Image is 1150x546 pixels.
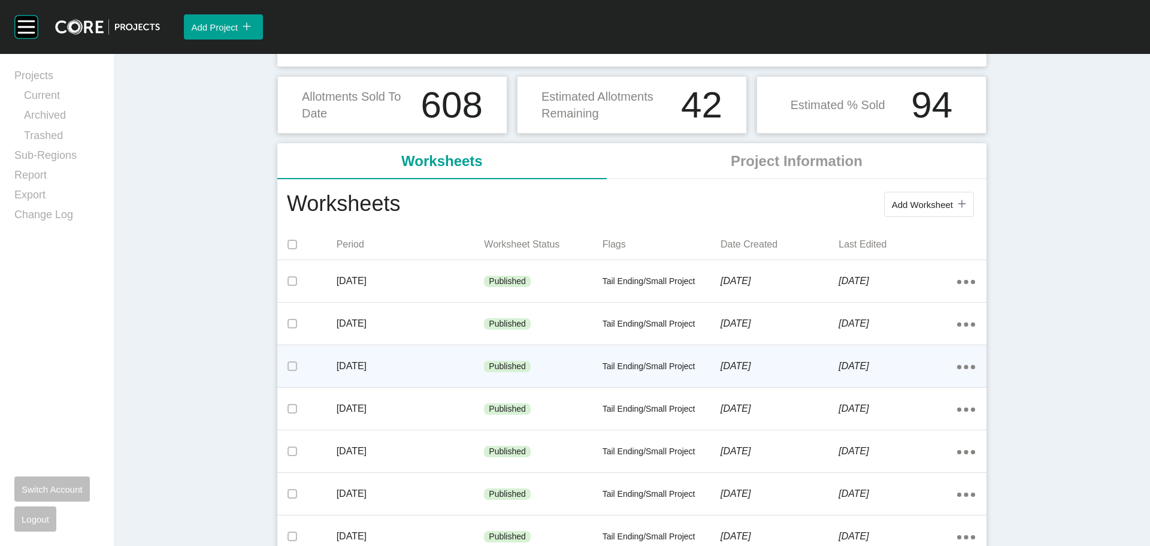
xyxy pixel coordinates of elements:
[337,445,485,458] p: [DATE]
[489,446,526,458] p: Published
[22,484,83,494] span: Switch Account
[603,531,721,543] p: Tail Ending/Small Project
[603,403,721,415] p: Tail Ending/Small Project
[839,445,957,458] p: [DATE]
[603,276,721,288] p: Tail Ending/Small Project
[721,445,839,458] p: [DATE]
[489,531,526,543] p: Published
[603,488,721,500] p: Tail Ending/Small Project
[24,108,99,128] a: Archived
[839,274,957,288] p: [DATE]
[22,514,49,524] span: Logout
[421,86,483,123] h1: 608
[55,19,160,35] img: core-logo-dark.3138cae2.png
[489,361,526,373] p: Published
[14,68,99,88] a: Projects
[277,143,607,179] li: Worksheets
[287,189,400,220] h1: Worksheets
[892,200,953,210] span: Add Worksheet
[337,402,485,415] p: [DATE]
[489,276,526,288] p: Published
[607,143,986,179] li: Project Information
[14,476,90,502] button: Switch Account
[839,360,957,373] p: [DATE]
[721,360,839,373] p: [DATE]
[541,88,674,122] p: Estimated Allotments Remaining
[911,86,952,123] h1: 94
[489,318,526,330] p: Published
[484,238,602,251] p: Worksheet Status
[721,402,839,415] p: [DATE]
[302,88,414,122] p: Allotments Sold To Date
[14,168,99,188] a: Report
[14,188,99,207] a: Export
[721,238,839,251] p: Date Created
[14,207,99,227] a: Change Log
[839,238,957,251] p: Last Edited
[721,274,839,288] p: [DATE]
[791,96,885,113] p: Estimated % Sold
[337,238,485,251] p: Period
[489,488,526,500] p: Published
[489,403,526,415] p: Published
[337,360,485,373] p: [DATE]
[839,402,957,415] p: [DATE]
[721,530,839,543] p: [DATE]
[337,487,485,500] p: [DATE]
[884,192,974,217] button: Add Worksheet
[839,317,957,330] p: [DATE]
[191,22,238,32] span: Add Project
[337,274,485,288] p: [DATE]
[681,86,722,123] h1: 42
[24,128,99,148] a: Trashed
[337,530,485,543] p: [DATE]
[184,14,263,40] button: Add Project
[603,318,721,330] p: Tail Ending/Small Project
[14,506,56,532] button: Logout
[839,530,957,543] p: [DATE]
[721,487,839,500] p: [DATE]
[839,487,957,500] p: [DATE]
[337,317,485,330] p: [DATE]
[14,148,99,168] a: Sub-Regions
[24,88,99,108] a: Current
[721,317,839,330] p: [DATE]
[603,446,721,458] p: Tail Ending/Small Project
[603,238,721,251] p: Flags
[603,361,721,373] p: Tail Ending/Small Project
